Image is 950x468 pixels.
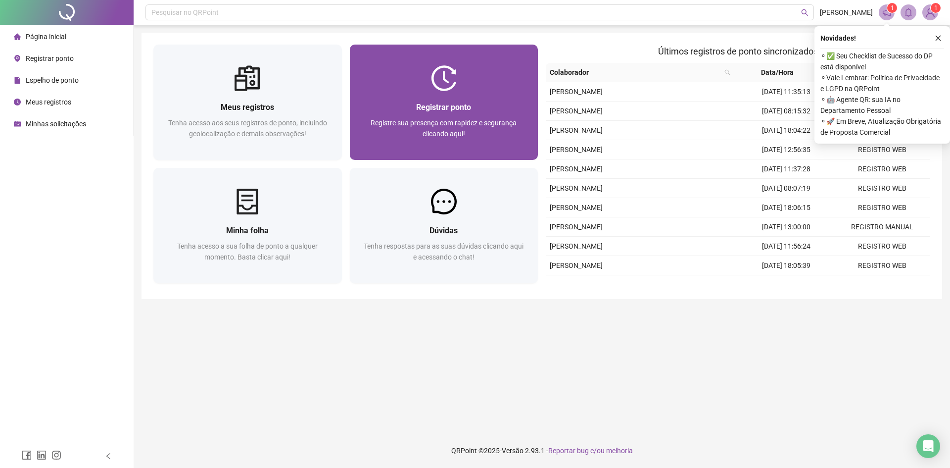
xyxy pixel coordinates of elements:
span: close [935,35,942,42]
a: Registrar pontoRegistre sua presença com rapidez e segurança clicando aqui! [350,45,538,160]
span: [PERSON_NAME] [550,165,603,173]
span: Colaborador [550,67,720,78]
td: [DATE] 11:56:24 [738,237,834,256]
td: REGISTRO WEB [834,256,930,275]
span: notification [882,8,891,17]
span: [PERSON_NAME] [550,126,603,134]
span: 1 [934,4,938,11]
span: left [105,453,112,460]
span: Tenha acesso aos seus registros de ponto, incluindo geolocalização e demais observações! [168,119,327,138]
span: [PERSON_NAME] [550,261,603,269]
span: Minhas solicitações [26,120,86,128]
span: [PERSON_NAME] [550,88,603,96]
span: linkedin [37,450,47,460]
span: [PERSON_NAME] [820,7,873,18]
span: search [722,65,732,80]
span: Registrar ponto [26,54,74,62]
span: Novidades ! [820,33,856,44]
span: ⚬ Vale Lembrar: Política de Privacidade e LGPD na QRPoint [820,72,944,94]
td: REGISTRO WEB [834,140,930,159]
td: REGISTRO WEB [834,237,930,256]
span: schedule [14,120,21,127]
span: ⚬ 🤖 Agente QR: sua IA no Departamento Pessoal [820,94,944,116]
span: Tenha acesso a sua folha de ponto a qualquer momento. Basta clicar aqui! [177,242,318,261]
span: [PERSON_NAME] [550,223,603,231]
span: [PERSON_NAME] [550,242,603,250]
a: Minha folhaTenha acesso a sua folha de ponto a qualquer momento. Basta clicar aqui! [153,168,342,283]
span: Reportar bug e/ou melhoria [548,447,633,455]
td: [DATE] 18:06:15 [738,198,834,217]
td: [DATE] 08:15:32 [738,102,834,121]
sup: Atualize o seu contato no menu Meus Dados [931,3,941,13]
span: Últimos registros de ponto sincronizados [658,46,818,56]
span: [PERSON_NAME] [550,204,603,211]
span: bell [904,8,913,17]
sup: 1 [887,3,897,13]
span: clock-circle [14,99,21,105]
a: DúvidasTenha respostas para as suas dúvidas clicando aqui e acessando o chat! [350,168,538,283]
span: instagram [51,450,61,460]
span: facebook [22,450,32,460]
td: [DATE] 08:07:19 [738,179,834,198]
td: [DATE] 12:57:06 [738,275,834,295]
span: Espelho de ponto [26,76,79,84]
span: Registre sua presença com rapidez e segurança clicando aqui! [371,119,517,138]
td: REGISTRO WEB [834,179,930,198]
span: search [801,9,808,16]
td: REGISTRO WEB [834,275,930,295]
td: REGISTRO WEB [834,198,930,217]
a: Meus registrosTenha acesso aos seus registros de ponto, incluindo geolocalização e demais observa... [153,45,342,160]
span: Registrar ponto [416,103,471,112]
span: ⚬ 🚀 Em Breve, Atualização Obrigatória de Proposta Comercial [820,116,944,138]
div: Open Intercom Messenger [916,434,940,458]
td: [DATE] 18:05:39 [738,256,834,275]
td: REGISTRO WEB [834,159,930,179]
span: ⚬ ✅ Seu Checklist de Sucesso do DP está disponível [820,51,944,72]
td: [DATE] 13:00:00 [738,217,834,237]
span: Data/Hora [738,67,817,78]
span: Minha folha [226,226,269,235]
td: [DATE] 12:56:35 [738,140,834,159]
span: environment [14,55,21,62]
span: search [724,69,730,75]
span: 1 [891,4,894,11]
span: [PERSON_NAME] [550,184,603,192]
span: Meus registros [221,103,274,112]
th: Data/Hora [734,63,829,82]
span: [PERSON_NAME] [550,107,603,115]
td: [DATE] 18:04:22 [738,121,834,140]
td: REGISTRO MANUAL [834,217,930,237]
span: home [14,33,21,40]
span: file [14,77,21,84]
img: 84494 [923,5,938,20]
span: [PERSON_NAME] [550,146,603,154]
span: Dúvidas [429,226,458,235]
td: [DATE] 11:35:13 [738,82,834,102]
span: Versão [502,447,523,455]
span: Página inicial [26,33,66,41]
footer: QRPoint © 2025 - 2.93.1 - [134,433,950,468]
span: Tenha respostas para as suas dúvidas clicando aqui e acessando o chat! [364,242,523,261]
td: [DATE] 11:37:28 [738,159,834,179]
span: Meus registros [26,98,71,106]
